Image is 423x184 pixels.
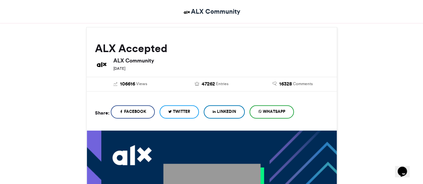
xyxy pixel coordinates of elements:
[217,109,236,115] span: LinkedIn
[249,105,294,119] a: WhatsApp
[160,105,199,119] a: Twitter
[395,157,416,177] iframe: chat widget
[95,58,108,71] img: ALX Community
[279,80,292,88] span: 16328
[216,81,228,87] span: Entries
[120,80,135,88] span: 106616
[293,81,313,87] span: Comments
[263,109,285,115] span: WhatsApp
[95,42,328,54] h2: ALX Accepted
[176,80,247,88] a: 47262 Entries
[136,81,147,87] span: Views
[204,105,245,119] a: LinkedIn
[95,109,109,117] h5: Share:
[201,80,215,88] span: 47262
[173,109,190,115] span: Twitter
[257,80,328,88] a: 16328 Comments
[113,66,125,71] small: [DATE]
[124,109,146,115] span: Facebook
[113,58,328,63] h6: ALX Community
[111,105,155,119] a: Facebook
[183,8,191,16] img: ALX Community
[183,7,240,16] a: ALX Community
[95,80,166,88] a: 106616 Views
